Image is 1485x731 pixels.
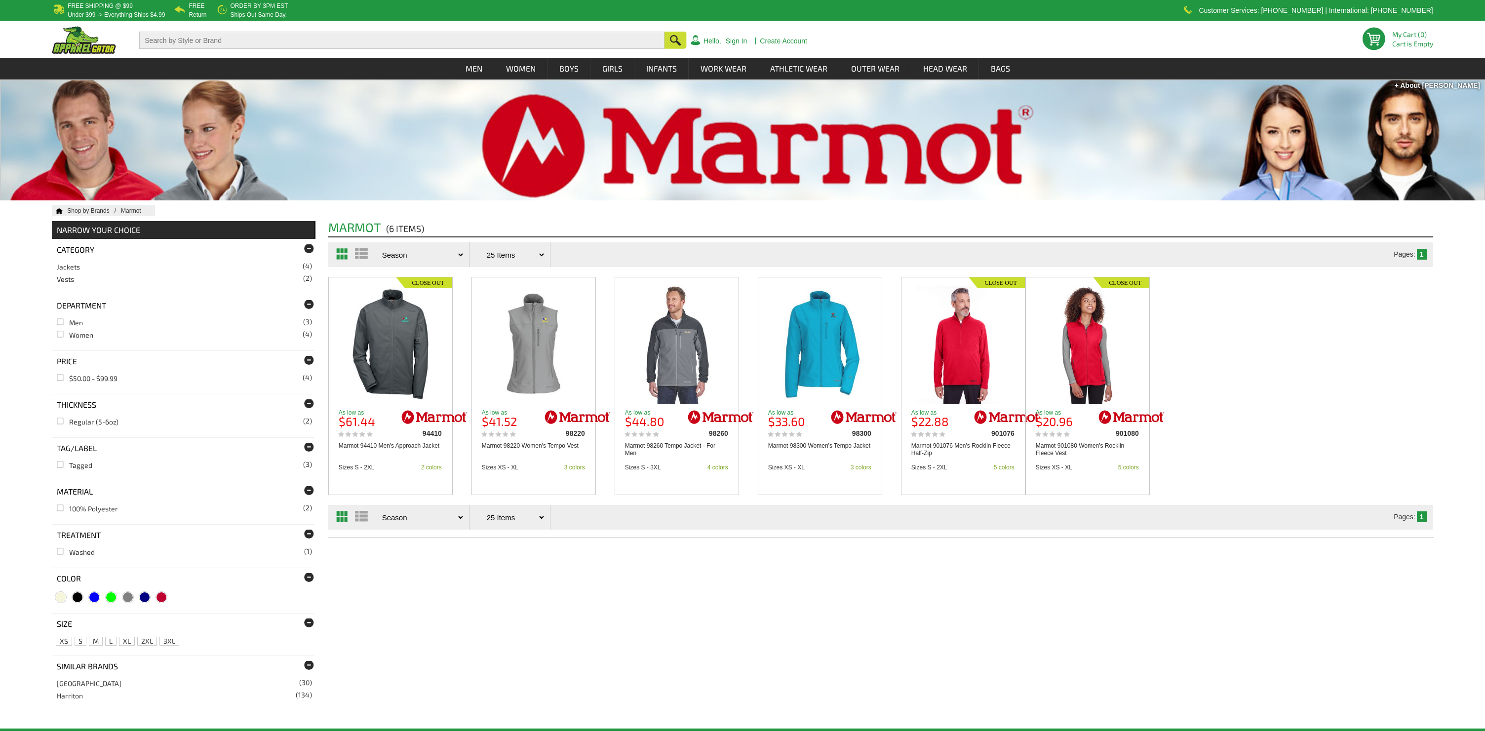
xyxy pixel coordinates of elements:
a: Jackets(4) [57,263,80,271]
span: 3XL [160,638,178,645]
div: 5 colors [1118,464,1139,470]
a: Bags [979,58,1021,79]
span: (30) [299,679,312,686]
a: Marmot 98300 Women's Tempo Jacket [768,442,870,450]
div: Category [52,239,314,260]
span: Blue [89,592,99,602]
a: Regular (5-6oz)(2) [57,418,118,426]
b: Free [189,2,204,9]
img: Marmot 98300 Tempo Jacket - For Women - Shop at ApparelGator.com [773,285,868,404]
p: Return [189,12,206,18]
li: My Cart (0) [1392,31,1429,38]
div: Similar Brands [52,655,314,677]
a: $50.00 - $99.99(4) [57,374,117,383]
span: (6 items) [386,223,424,237]
span: Green [106,592,116,602]
span: L [106,638,116,645]
span: Navy [140,592,150,602]
a: Marmot 94410 Approach Jacket - For Men - Shop at ApparelGator.com [329,285,452,404]
p: As low as [482,410,535,416]
b: $20.96 [1036,414,1073,428]
b: $44.80 [625,414,664,428]
span: Grey [123,592,133,602]
b: Order by 3PM EST [230,2,288,9]
img: Closeout [396,277,452,288]
img: marmot/98260 [680,410,754,424]
span: (3) [303,461,312,468]
a: [GEOGRAPHIC_DATA](30) [57,679,121,688]
p: As low as [1036,410,1089,416]
a: Athletic Wear [759,58,839,79]
p: As low as [625,410,678,416]
b: $41.52 [482,414,517,428]
a: Girls [591,58,634,79]
a: Marmot 901076 Men's Rocklin Fleece Half-Zip [911,442,1015,457]
div: 98220 [532,430,585,437]
div: 3 colors [564,464,585,470]
img: Marmot 98260 Tempo Jacket - For Men - Shop at ApparelGator.com [629,285,725,404]
p: Customer Services: [PHONE_NUMBER] | International: [PHONE_NUMBER] [1199,7,1433,13]
span: (1) [304,548,312,555]
div: Material [52,481,314,502]
div: 98300 [818,430,871,437]
a: Work Wear [689,58,758,79]
a: Women(4) [57,331,93,339]
span: XS [57,638,71,645]
span: (4) [303,374,312,381]
div: Sizes S - 2XL [339,464,375,470]
a: Sign In [726,38,747,44]
a: Men [454,58,494,79]
div: 5 colors [994,464,1015,470]
span: XL [120,638,134,645]
img: Marmot 98220 Tempo Vest - For Women - Shop at ApparelGator.com [486,285,582,404]
div: 901080 [1086,430,1139,437]
div: Price [52,350,314,372]
a: Create Account [760,38,807,44]
div: + About [PERSON_NAME] [1395,80,1480,90]
td: Pages: [1394,511,1415,522]
div: 3 colors [851,464,871,470]
span: Black [73,592,82,602]
a: Marmot 98300 Tempo Jacket - For Women - Shop at ApparelGator.com [758,285,882,404]
img: marmot/901076 [966,410,1040,424]
p: As low as [768,410,821,416]
img: Closeout [1094,277,1149,288]
td: Pages: [1394,249,1415,260]
a: Hello, [703,38,721,44]
span: Red [156,592,166,602]
a: 100% Polyester(2) [57,504,118,513]
div: Sizes S - 2XL [911,464,947,470]
div: Sizes S - 3XL [625,464,661,470]
a: Head Wear [912,58,978,79]
a: Marmot 901080 Women's Rocklin Fleece Vest [1036,442,1139,457]
span: Beige [56,592,66,602]
div: Size [52,613,314,634]
div: 98260 [675,430,728,437]
div: 94410 [389,430,442,437]
div: Thickness [52,394,314,415]
td: 1 [1417,249,1427,260]
div: Color [52,568,314,589]
span: (4) [303,331,312,338]
a: Infants [635,58,688,79]
img: marmot/94410 [393,410,468,424]
div: Department [52,295,314,316]
p: ships out same day. [230,12,288,18]
div: Sizes XS - XL [482,464,518,470]
a: Home [52,208,63,214]
span: 2XL [138,638,156,645]
a: Marmot 98260 Tempo Jacket - For Men [625,442,728,457]
span: (3) [303,318,312,325]
span: (2) [303,418,312,424]
a: Outer Wear [840,58,911,79]
a: Vests(2) [57,275,74,283]
div: Sizes XS - XL [768,464,805,470]
a: Marmot 98220 Tempo Vest - For Women - Shop at ApparelGator.com [472,285,595,404]
span: (4) [303,263,312,269]
a: Shop Marmot [121,207,151,214]
p: under $99 -> everything ships $4.99 [68,12,165,18]
span: M [90,638,102,645]
b: Free Shipping @ $99 [68,2,133,9]
p: As low as [339,410,392,416]
span: (2) [303,275,312,282]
